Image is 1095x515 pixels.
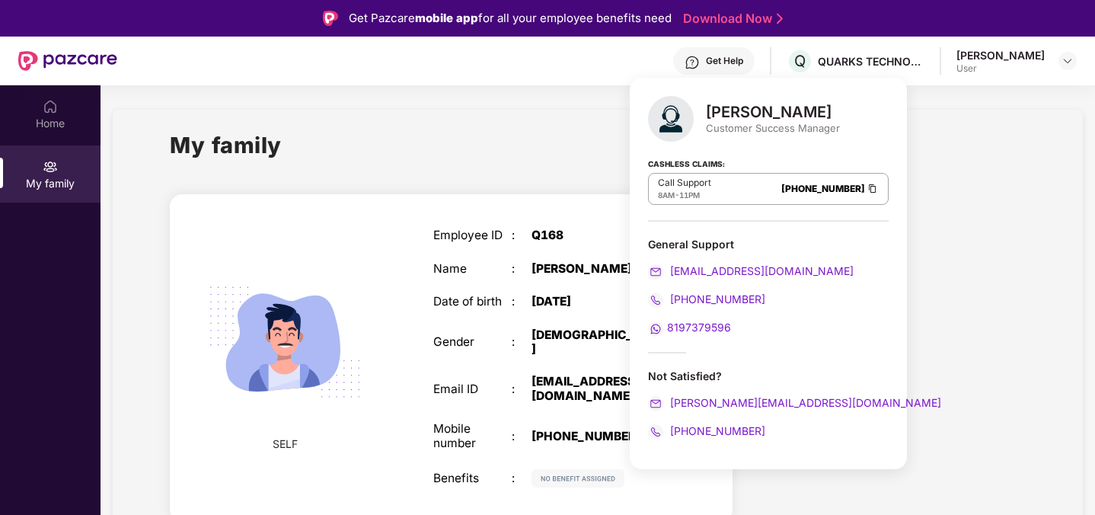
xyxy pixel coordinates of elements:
div: : [512,472,532,485]
img: svg+xml;base64,PHN2ZyBpZD0iSG9tZSIgeG1sbnM9Imh0dHA6Ly93d3cudzMub3JnLzIwMDAvc3ZnIiB3aWR0aD0iMjAiIG... [43,99,58,114]
img: svg+xml;base64,PHN2ZyB4bWxucz0iaHR0cDovL3d3dy53My5vcmcvMjAwMC9zdmciIHdpZHRoPSIyMCIgaGVpZ2h0PSIyMC... [648,424,663,440]
div: Mobile number [433,422,512,450]
img: Stroke [777,11,783,27]
span: 8AM [658,190,675,200]
a: Download Now [683,11,778,27]
strong: mobile app [415,11,478,25]
div: Date of birth [433,295,512,309]
span: 11PM [679,190,700,200]
h1: My family [170,128,282,162]
img: svg+xml;base64,PHN2ZyB4bWxucz0iaHR0cDovL3d3dy53My5vcmcvMjAwMC9zdmciIHdpZHRoPSIyMjQiIGhlaWdodD0iMT... [191,248,378,436]
span: [PERSON_NAME][EMAIL_ADDRESS][DOMAIN_NAME] [667,396,941,409]
img: svg+xml;base64,PHN2ZyB4bWxucz0iaHR0cDovL3d3dy53My5vcmcvMjAwMC9zdmciIHhtbG5zOnhsaW5rPSJodHRwOi8vd3... [648,96,694,142]
div: [EMAIL_ADDRESS][DOMAIN_NAME] [532,375,669,403]
strong: Cashless Claims: [648,155,725,171]
div: : [512,295,532,309]
span: [PHONE_NUMBER] [667,293,765,305]
img: svg+xml;base64,PHN2ZyB3aWR0aD0iMjAiIGhlaWdodD0iMjAiIHZpZXdCb3g9IjAgMCAyMCAyMCIgZmlsbD0ibm9uZSIgeG... [43,159,58,174]
div: - [658,189,711,201]
div: : [512,262,532,276]
div: Not Satisfied? [648,369,889,383]
a: [EMAIL_ADDRESS][DOMAIN_NAME] [648,264,854,277]
div: Get Pazcare for all your employee benefits need [349,9,672,27]
div: Q168 [532,229,669,242]
a: [PHONE_NUMBER] [781,183,865,194]
div: [DATE] [532,295,669,309]
a: [PHONE_NUMBER] [648,424,765,437]
div: Gender [433,335,512,349]
div: [PERSON_NAME] [532,262,669,276]
div: Employee ID [433,229,512,242]
img: svg+xml;base64,PHN2ZyB4bWxucz0iaHR0cDovL3d3dy53My5vcmcvMjAwMC9zdmciIHdpZHRoPSIyMCIgaGVpZ2h0PSIyMC... [648,321,663,337]
div: Benefits [433,472,512,485]
img: svg+xml;base64,PHN2ZyBpZD0iSGVscC0zMngzMiIgeG1sbnM9Imh0dHA6Ly93d3cudzMub3JnLzIwMDAvc3ZnIiB3aWR0aD... [685,55,700,70]
span: [EMAIL_ADDRESS][DOMAIN_NAME] [667,264,854,277]
div: : [512,430,532,443]
div: Name [433,262,512,276]
div: General Support [648,237,889,251]
div: QUARKS TECHNOSOFT [818,54,924,69]
p: Call Support [658,177,711,189]
span: [PHONE_NUMBER] [667,424,765,437]
div: : [512,335,532,349]
img: svg+xml;base64,PHN2ZyB4bWxucz0iaHR0cDovL3d3dy53My5vcmcvMjAwMC9zdmciIHdpZHRoPSIyMCIgaGVpZ2h0PSIyMC... [648,264,663,280]
div: Customer Success Manager [706,121,840,135]
img: Logo [323,11,338,26]
div: Get Help [706,55,743,67]
div: Not Satisfied? [648,369,889,440]
img: svg+xml;base64,PHN2ZyBpZD0iRHJvcGRvd24tMzJ4MzIiIHhtbG5zPSJodHRwOi8vd3d3LnczLm9yZy8yMDAwL3N2ZyIgd2... [1061,55,1074,67]
span: SELF [273,436,298,453]
div: User [956,62,1045,75]
span: 8197379596 [667,321,731,334]
div: [PERSON_NAME] [706,103,840,121]
img: svg+xml;base64,PHN2ZyB4bWxucz0iaHR0cDovL3d3dy53My5vcmcvMjAwMC9zdmciIHdpZHRoPSIxMjIiIGhlaWdodD0iMj... [532,469,624,488]
a: [PHONE_NUMBER] [648,293,765,305]
div: : [512,229,532,242]
div: [PHONE_NUMBER] [532,430,669,443]
div: General Support [648,237,889,337]
span: Q [794,52,806,70]
img: Clipboard Icon [867,182,879,195]
img: svg+xml;base64,PHN2ZyB4bWxucz0iaHR0cDovL3d3dy53My5vcmcvMjAwMC9zdmciIHdpZHRoPSIyMCIgaGVpZ2h0PSIyMC... [648,293,663,308]
img: New Pazcare Logo [18,51,117,71]
div: [DEMOGRAPHIC_DATA] [532,328,669,357]
a: [PERSON_NAME][EMAIL_ADDRESS][DOMAIN_NAME] [648,396,941,409]
a: 8197379596 [648,321,731,334]
div: [PERSON_NAME] [956,48,1045,62]
img: svg+xml;base64,PHN2ZyB4bWxucz0iaHR0cDovL3d3dy53My5vcmcvMjAwMC9zdmciIHdpZHRoPSIyMCIgaGVpZ2h0PSIyMC... [648,396,663,411]
div: Email ID [433,382,512,396]
div: : [512,382,532,396]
